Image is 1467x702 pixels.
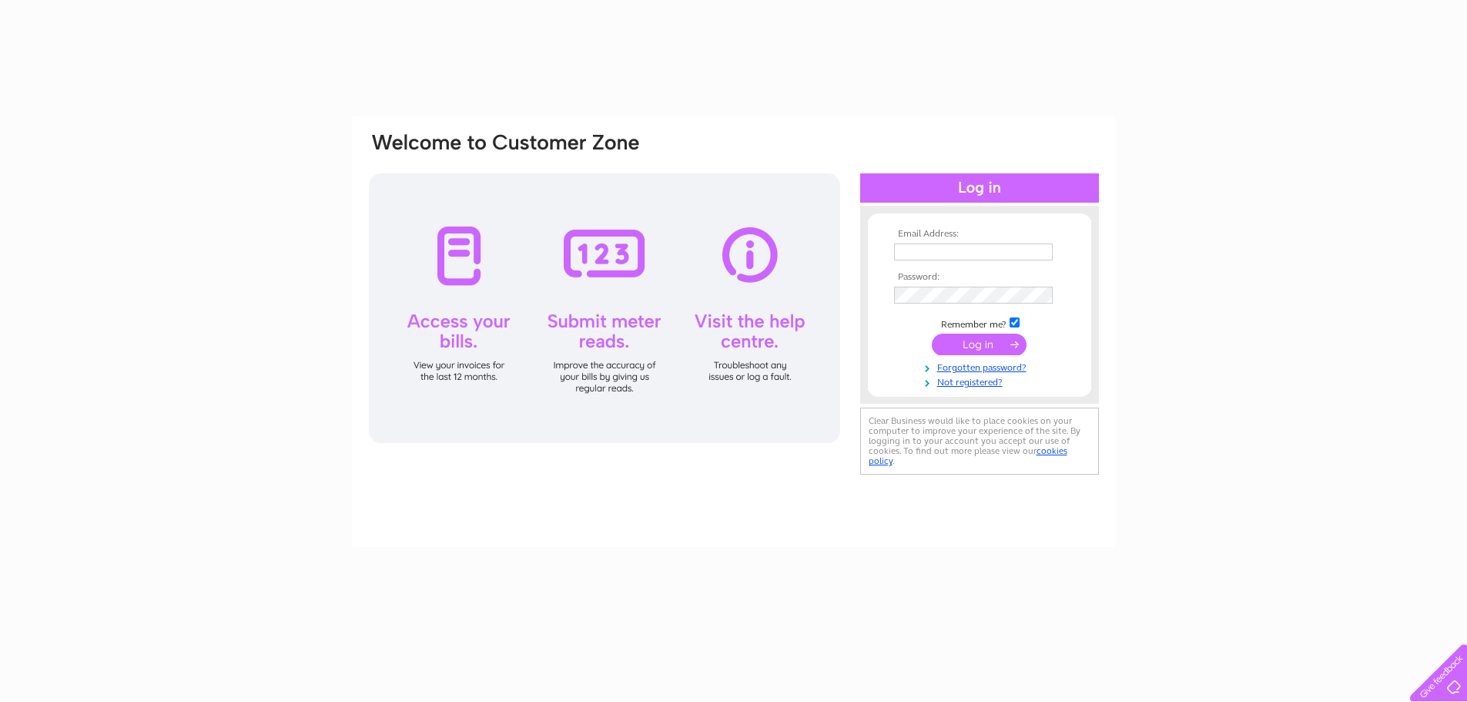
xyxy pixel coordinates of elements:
td: Remember me? [890,315,1069,331]
a: Not registered? [894,374,1069,388]
a: cookies policy [869,445,1067,466]
th: Password: [890,272,1069,283]
div: Clear Business would like to place cookies on your computer to improve your experience of the sit... [860,408,1099,475]
th: Email Address: [890,229,1069,240]
a: Forgotten password? [894,359,1069,374]
input: Submit [932,334,1027,355]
